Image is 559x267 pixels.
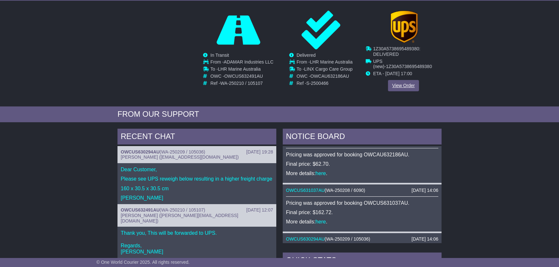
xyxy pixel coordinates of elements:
[125,66,184,77] span: [PERSON_NAME] Safety Equipment
[97,260,190,265] span: © One World Courier 2025. All rights reserved.
[310,74,349,79] span: OWCAU632186AU
[286,200,438,206] p: Pricing was approved for booking OWCUS631037AU.
[210,53,229,58] span: In Transit
[121,207,160,213] a: OWCUS632491AU
[326,188,364,193] span: WA-250208 / 6090
[286,152,438,158] p: Pricing was approved for booking OWCAU632186AU.
[286,219,438,225] p: More details: .
[161,207,204,213] span: WA-250210 / 105107
[135,86,157,91] span: S-2500474
[386,64,432,69] span: 1Z30A5738695489380
[210,59,273,66] td: From -
[286,188,325,193] a: OWCUS631037AU
[306,81,329,86] span: S-2500466
[117,129,276,146] div: RECENT CHAT
[412,236,438,242] div: [DATE] 14:06
[316,171,326,176] a: here
[210,74,273,81] td: OWC -
[316,219,326,224] a: here
[121,166,273,173] p: Dear Customer,
[326,236,369,242] span: WA-250209 / 105036
[373,71,412,76] span: ETA - [DATE] 17:00
[297,53,316,58] span: Delivered
[286,209,438,215] p: Final price: $162.72.
[246,207,273,213] div: [DATE] 12:07
[210,66,273,74] td: To -
[125,79,193,86] td: OWC -
[121,149,160,154] a: OWCUS630294AU
[373,46,420,57] span: 1Z30A5738695489380: DELIVERED
[297,59,353,66] td: From -
[373,58,384,69] span: UPS (new)
[125,66,193,79] td: To -
[297,74,353,81] td: OWC -
[125,59,193,66] td: From -
[373,58,441,71] td: -
[286,236,438,242] div: ( )
[121,230,273,255] p: Thank you, This will be forwarded to UPS. Regards, [PERSON_NAME]
[391,11,418,43] img: GetCarrierServiceLogo
[117,110,442,119] div: FROM OUR SUPPORT
[125,86,193,92] td: Ref -
[286,188,438,193] div: ( )
[304,66,352,72] span: LINX Cargo Care Group
[121,195,273,201] p: [PERSON_NAME]
[286,170,438,176] p: More details: .
[138,59,181,64] span: LHR Marine Australia
[246,149,273,155] div: [DATE] 19:28
[218,66,260,72] span: LHR Marine Australia
[121,154,239,160] span: [PERSON_NAME] ([EMAIL_ADDRESS][DOMAIN_NAME])
[139,79,178,84] span: OWCAU633287AU
[220,81,263,86] span: WA-250210 / 105107
[286,161,438,167] p: Final price: $62.70.
[388,80,419,91] a: View Order
[286,236,325,242] a: OWCUS630294AU
[121,207,273,213] div: ( )
[121,185,273,192] p: 160 x 30.5 x 30.5 cm
[297,81,353,86] td: Ref -
[297,66,353,74] td: To -
[121,176,273,182] p: Please see UPS reweigh below resulting in a higher freight charge
[283,129,442,146] div: NOTICE BOARD
[161,149,204,154] span: WA-250209 / 105036
[125,53,145,58] span: Delivering
[121,213,238,223] span: [PERSON_NAME] ([PERSON_NAME][EMAIL_ADDRESS][DOMAIN_NAME])
[224,59,273,64] span: ADAMAR Industries LLC
[310,59,352,64] span: LHR Marine Australia
[412,188,438,193] div: [DATE] 14:06
[121,149,273,155] div: ( )
[224,74,263,79] span: OWCUS632491AU
[210,81,273,86] td: Ref -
